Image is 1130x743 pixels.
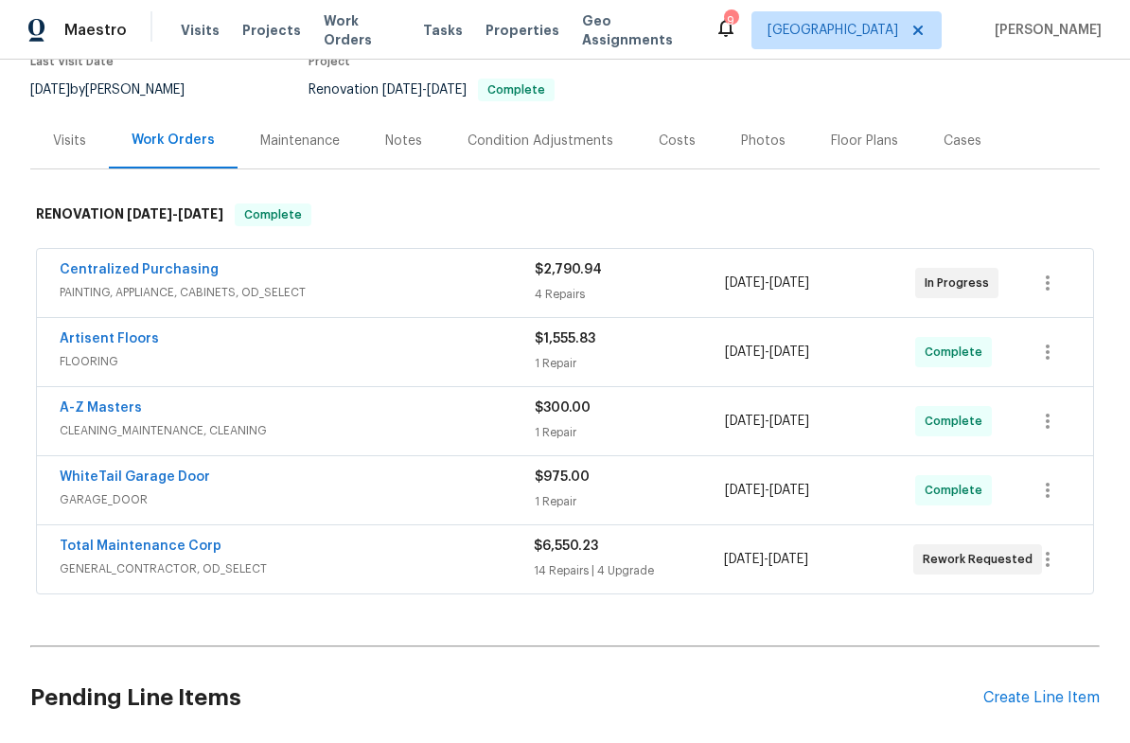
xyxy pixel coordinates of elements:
[309,83,555,97] span: Renovation
[535,492,725,511] div: 1 Repair
[237,205,309,224] span: Complete
[30,83,70,97] span: [DATE]
[132,131,215,150] div: Work Orders
[60,352,535,371] span: FLOORING
[53,132,86,150] div: Visits
[534,540,598,553] span: $6,550.23
[923,550,1040,569] span: Rework Requested
[724,553,764,566] span: [DATE]
[534,561,723,580] div: 14 Repairs | 4 Upgrade
[724,11,737,30] div: 9
[127,207,172,221] span: [DATE]
[385,132,422,150] div: Notes
[925,343,990,362] span: Complete
[60,263,219,276] a: Centralized Purchasing
[486,21,559,40] span: Properties
[60,470,210,484] a: WhiteTail Garage Door
[535,354,725,373] div: 1 Repair
[30,79,207,101] div: by [PERSON_NAME]
[242,21,301,40] span: Projects
[659,132,696,150] div: Costs
[382,83,467,97] span: -
[427,83,467,97] span: [DATE]
[725,274,809,292] span: -
[60,421,535,440] span: CLEANING_MAINTENANCE, CLEANING
[925,481,990,500] span: Complete
[535,263,602,276] span: $2,790.94
[983,689,1100,707] div: Create Line Item
[30,56,114,67] span: Last Visit Date
[64,21,127,40] span: Maestro
[60,283,535,302] span: PAINTING, APPLIANCE, CABINETS, OD_SELECT
[724,550,808,569] span: -
[768,21,898,40] span: [GEOGRAPHIC_DATA]
[36,203,223,226] h6: RENOVATION
[382,83,422,97] span: [DATE]
[725,481,809,500] span: -
[535,423,725,442] div: 1 Repair
[769,415,809,428] span: [DATE]
[30,654,983,742] h2: Pending Line Items
[741,132,786,150] div: Photos
[480,84,553,96] span: Complete
[725,484,765,497] span: [DATE]
[725,345,765,359] span: [DATE]
[60,540,221,553] a: Total Maintenance Corp
[725,415,765,428] span: [DATE]
[181,21,220,40] span: Visits
[769,345,809,359] span: [DATE]
[260,132,340,150] div: Maintenance
[725,276,765,290] span: [DATE]
[535,401,591,415] span: $300.00
[725,343,809,362] span: -
[60,490,535,509] span: GARAGE_DOOR
[535,332,595,345] span: $1,555.83
[127,207,223,221] span: -
[925,274,997,292] span: In Progress
[944,132,981,150] div: Cases
[769,276,809,290] span: [DATE]
[324,11,400,49] span: Work Orders
[468,132,613,150] div: Condition Adjustments
[60,559,534,578] span: GENERAL_CONTRACTOR, OD_SELECT
[60,401,142,415] a: A-Z Masters
[831,132,898,150] div: Floor Plans
[725,412,809,431] span: -
[423,24,463,37] span: Tasks
[60,332,159,345] a: Artisent Floors
[987,21,1102,40] span: [PERSON_NAME]
[178,207,223,221] span: [DATE]
[535,285,725,304] div: 4 Repairs
[30,185,1100,245] div: RENOVATION [DATE]-[DATE]Complete
[309,56,350,67] span: Project
[925,412,990,431] span: Complete
[769,484,809,497] span: [DATE]
[768,553,808,566] span: [DATE]
[582,11,692,49] span: Geo Assignments
[535,470,590,484] span: $975.00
